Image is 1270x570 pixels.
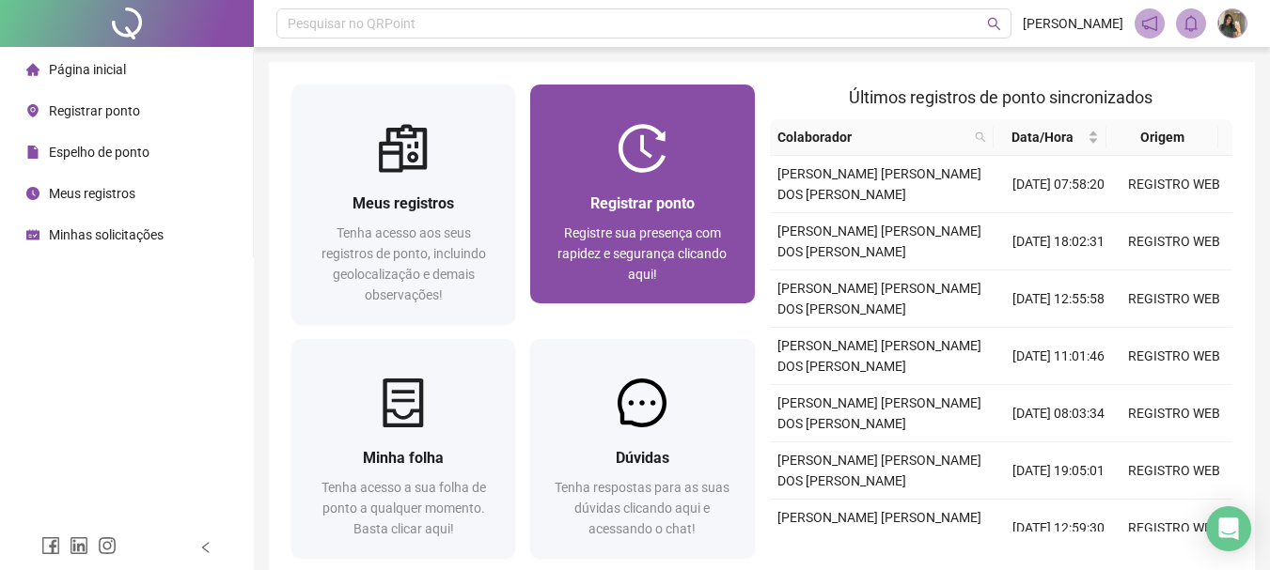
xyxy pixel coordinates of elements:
[1001,385,1117,442] td: [DATE] 08:03:34
[49,227,164,242] span: Minhas solicitações
[321,480,486,536] span: Tenha acesso a sua folha de ponto a qualquer momento. Basta clicar aqui!
[1117,385,1232,442] td: REGISTRO WEB
[49,62,126,77] span: Página inicial
[26,63,39,76] span: home
[321,225,486,302] span: Tenha acesso aos seus registros de ponto, incluindo geolocalização e demais observações!
[975,131,986,143] span: search
[1206,506,1251,551] div: Open Intercom Messenger
[994,119,1105,156] th: Data/Hora
[777,395,981,431] span: [PERSON_NAME] [PERSON_NAME] DOS [PERSON_NAME]
[1001,156,1117,213] td: [DATE] 07:58:20
[363,449,444,467] span: Minha folha
[1183,15,1199,32] span: bell
[1141,15,1158,32] span: notification
[971,123,990,151] span: search
[1001,213,1117,270] td: [DATE] 18:02:31
[1117,270,1232,328] td: REGISTRO WEB
[777,281,981,316] span: [PERSON_NAME] [PERSON_NAME] DOS [PERSON_NAME]
[1218,9,1246,38] img: 90509
[291,339,515,558] a: Minha folhaTenha acesso a sua folha de ponto a qualquer momento. Basta clicar aqui!
[616,449,669,467] span: Dúvidas
[1117,328,1232,385] td: REGISTRO WEB
[26,228,39,241] span: schedule
[1001,500,1117,557] td: [DATE] 12:59:30
[590,194,695,212] span: Registrar ponto
[199,541,212,554] span: left
[26,104,39,117] span: environment
[987,17,1001,31] span: search
[849,87,1152,107] span: Últimos registros de ponto sincronizados
[1117,500,1232,557] td: REGISTRO WEB
[777,166,981,202] span: [PERSON_NAME] [PERSON_NAME] DOS [PERSON_NAME]
[353,194,454,212] span: Meus registros
[557,225,727,282] span: Registre sua presença com rapidez e segurança clicando aqui!
[1001,270,1117,328] td: [DATE] 12:55:58
[1106,119,1218,156] th: Origem
[1117,213,1232,270] td: REGISTRO WEB
[530,339,754,558] a: DúvidasTenha respostas para as suas dúvidas clicando aqui e acessando o chat!
[777,223,981,259] span: [PERSON_NAME] [PERSON_NAME] DOS [PERSON_NAME]
[1001,442,1117,500] td: [DATE] 19:05:01
[1001,127,1083,147] span: Data/Hora
[26,146,39,159] span: file
[777,453,981,488] span: [PERSON_NAME] [PERSON_NAME] DOS [PERSON_NAME]
[49,186,135,201] span: Meus registros
[1117,156,1232,213] td: REGISTRO WEB
[49,145,149,160] span: Espelho de ponto
[530,85,754,303] a: Registrar pontoRegistre sua presença com rapidez e segurança clicando aqui!
[555,480,729,536] span: Tenha respostas para as suas dúvidas clicando aqui e acessando o chat!
[98,536,117,555] span: instagram
[1023,13,1123,34] span: [PERSON_NAME]
[777,127,968,147] span: Colaborador
[49,103,140,118] span: Registrar ponto
[777,510,981,546] span: [PERSON_NAME] [PERSON_NAME] DOS [PERSON_NAME]
[41,536,60,555] span: facebook
[291,85,515,324] a: Meus registrosTenha acesso aos seus registros de ponto, incluindo geolocalização e demais observa...
[26,187,39,200] span: clock-circle
[70,536,88,555] span: linkedin
[1001,328,1117,385] td: [DATE] 11:01:46
[1117,442,1232,500] td: REGISTRO WEB
[777,338,981,374] span: [PERSON_NAME] [PERSON_NAME] DOS [PERSON_NAME]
